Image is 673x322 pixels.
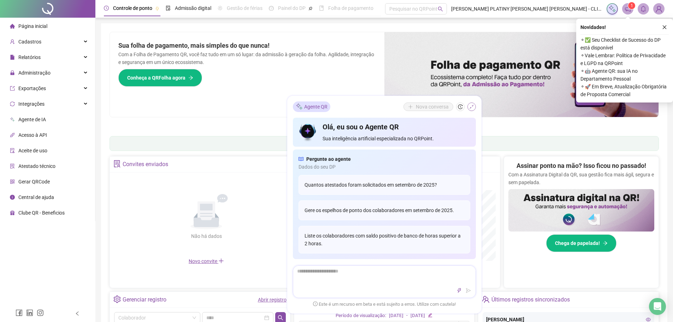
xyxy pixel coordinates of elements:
span: shrink [469,104,474,109]
div: Agente QR [293,101,330,112]
span: close [662,25,667,30]
div: Open Intercom Messenger [649,298,666,315]
span: solution [113,160,121,168]
span: Acesso à API [18,132,47,138]
span: search [278,315,283,321]
span: linkedin [26,309,33,316]
span: ⚬ ✅ Seu Checklist de Sucesso do DP está disponível [580,36,669,52]
div: Quantos atestados foram solicitados em setembro de 2025? [299,175,470,195]
span: notification [625,6,631,12]
div: Liste os colaboradores com saldo positivo de banco de horas superior a 2 horas. [299,226,470,253]
span: bell [640,6,647,12]
span: Painel do DP [278,5,306,11]
span: Novidades ! [580,23,606,31]
span: facebook [16,309,23,316]
span: user-add [10,39,15,44]
span: Controle de ponto [113,5,152,11]
span: qrcode [10,179,15,184]
a: Abrir registro [258,297,287,303]
span: exclamation-circle [313,301,318,306]
img: banner%2F8d14a306-6205-4263-8e5b-06e9a85ad873.png [384,32,659,117]
span: Clube QR - Beneficios [18,210,65,216]
span: Relatórios [18,54,41,60]
span: read [299,155,303,163]
span: Atestado técnico [18,163,55,169]
span: home [10,24,15,29]
span: plus [218,258,224,264]
span: Aceite de uso [18,148,47,153]
img: banner%2F02c71560-61a6-44d4-94b9-c8ab97240462.png [508,189,654,232]
span: Integrações [18,101,45,107]
span: sun [218,6,223,11]
img: icon [299,122,317,142]
span: [PERSON_NAME] PLATINY [PERSON_NAME] [PERSON_NAME] - CLINICA HUMANOS [451,5,602,13]
span: Gestão de férias [227,5,262,11]
span: book [319,6,324,11]
button: Chega de papelada! [546,234,616,252]
span: Gerar QRCode [18,179,50,185]
div: Últimos registros sincronizados [491,294,570,306]
span: pushpin [155,6,159,11]
span: ⚬ Vale Lembrar: Política de Privacidade e LGPD na QRPoint [580,52,669,67]
button: Conheça a QRFolha agora [118,69,202,87]
span: file-done [166,6,171,11]
span: history [458,104,463,109]
span: arrow-right [603,241,608,246]
span: Sua inteligência artificial especializada no QRPoint. [323,135,470,142]
h2: Sua folha de pagamento, mais simples do que nunca! [118,41,376,51]
span: arrow-right [188,75,193,80]
img: sparkle-icon.fc2bf0ac1784a2077858766a79e2daf3.svg [296,103,303,110]
h2: Assinar ponto na mão? Isso ficou no passado! [516,161,646,171]
span: gift [10,210,15,215]
span: Chega de papelada! [555,239,600,247]
span: setting [113,295,121,303]
span: solution [10,164,15,169]
span: instagram [37,309,44,316]
span: Novo convite [189,258,224,264]
div: Convites enviados [123,158,168,170]
p: Com a Assinatura Digital da QR, sua gestão fica mais ágil, segura e sem papelada. [508,171,654,186]
span: eye [646,317,651,322]
button: send [464,286,473,295]
div: Período de visualização: [336,312,386,320]
span: 1 [631,3,633,8]
button: thunderbolt [455,286,464,295]
span: pushpin [308,6,313,11]
div: [DATE] [389,312,403,320]
span: left [75,311,80,316]
span: dashboard [269,6,274,11]
span: Admissão digital [175,5,211,11]
span: edit [428,313,432,317]
span: file [10,55,15,60]
span: thunderbolt [457,288,462,293]
span: audit [10,148,15,153]
div: Não há dados [174,232,239,240]
span: api [10,133,15,137]
span: Dados do seu DP [299,163,470,171]
span: Central de ajuda [18,194,54,200]
img: 87741 [654,4,664,14]
span: Cadastros [18,39,41,45]
span: Pergunte ao agente [306,155,351,163]
span: Página inicial [18,23,47,29]
span: Este é um recurso em beta e está sujeito a erros. Utilize com cautela! [313,301,456,308]
span: sync [10,101,15,106]
div: Gerenciar registro [123,294,166,306]
button: Nova conversa [403,103,453,111]
span: export [10,86,15,91]
p: Com a Folha de Pagamento QR, você faz tudo em um só lugar: da admissão à geração da folha. Agilid... [118,51,376,66]
div: Gere os espelhos de ponto dos colaboradores em setembro de 2025. [299,200,470,220]
span: search [438,6,443,12]
div: - [406,312,408,320]
span: Agente de IA [18,117,46,122]
img: sparkle-icon.fc2bf0ac1784a2077858766a79e2daf3.svg [608,5,616,13]
span: Exportações [18,86,46,91]
span: ⚬ 🤖 Agente QR: sua IA no Departamento Pessoal [580,67,669,83]
span: lock [10,70,15,75]
span: Conheça a QRFolha agora [127,74,185,82]
span: ⚬ 🚀 Em Breve, Atualização Obrigatória de Proposta Comercial [580,83,669,98]
h4: Olá, eu sou o Agente QR [323,122,470,132]
div: [DATE] [411,312,425,320]
span: info-circle [10,195,15,200]
span: clock-circle [104,6,109,11]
